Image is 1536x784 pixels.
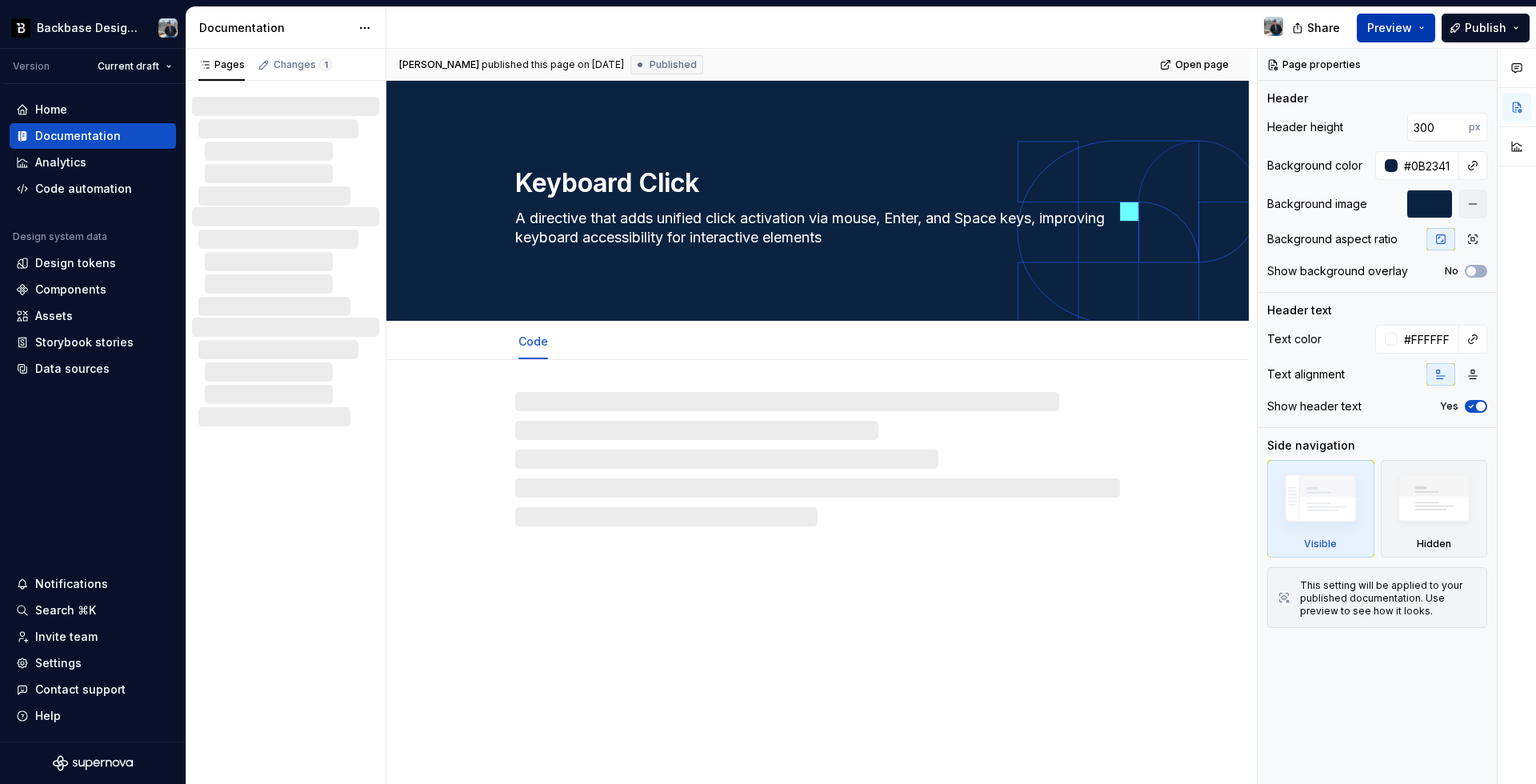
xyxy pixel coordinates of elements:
button: Publish [1442,14,1530,42]
button: Contact support [10,677,176,702]
button: Share [1284,14,1350,42]
a: Assets [10,303,176,329]
textarea: Keyboard Click [512,164,1117,202]
div: Pages [198,58,245,71]
div: Help [35,708,61,724]
input: Auto [1407,113,1469,142]
div: Header text [1267,302,1332,318]
div: Show header text [1267,398,1362,414]
div: Analytics [35,154,86,170]
button: Backbase Design SystemAdam Schwarcz [3,10,182,45]
a: Design tokens [10,250,176,276]
div: Storybook stories [35,334,134,350]
a: Home [10,97,176,122]
span: Share [1307,20,1340,36]
p: px [1469,121,1481,134]
div: Changes [274,58,332,71]
a: Code [518,334,548,348]
div: Settings [35,655,82,671]
div: Data sources [35,361,110,377]
div: Backbase Design System [37,20,139,36]
div: Hidden [1417,538,1451,550]
button: Current draft [90,55,179,78]
div: Side navigation [1267,438,1355,454]
svg: Supernova Logo [53,755,133,771]
button: Preview [1357,14,1435,42]
div: Visible [1304,538,1337,550]
div: Documentation [35,128,121,144]
div: Invite team [35,629,98,645]
div: Text alignment [1267,366,1345,382]
button: Notifications [10,571,176,597]
a: Documentation [10,123,176,149]
img: Adam Schwarcz [158,18,178,38]
div: Show background overlay [1267,263,1408,279]
div: Background color [1267,158,1362,174]
input: Auto [1398,325,1459,354]
div: Visible [1267,460,1374,558]
div: Contact support [35,682,126,698]
span: [PERSON_NAME] [399,58,479,71]
div: Header [1267,90,1308,106]
div: This setting will be applied to your published documentation. Use preview to see how it looks. [1300,579,1477,618]
span: Published [650,58,697,71]
img: Adam Schwarcz [1264,17,1283,36]
img: ef5c8306-425d-487c-96cf-06dd46f3a532.png [11,18,30,38]
label: No [1445,265,1458,278]
textarea: A directive that adds unified click activation via mouse, Enter, and Space keys, improving keyboa... [512,206,1117,250]
div: Design system data [13,230,107,243]
a: Invite team [10,624,176,650]
input: Auto [1398,151,1459,180]
div: Version [13,60,50,73]
div: Components [35,282,106,298]
button: Help [10,703,176,729]
span: Preview [1367,20,1412,36]
div: published this page on [DATE] [482,58,624,71]
a: Storybook stories [10,330,176,355]
a: Open page [1155,54,1236,76]
div: Code automation [35,181,132,197]
label: Yes [1440,400,1458,413]
div: Hidden [1381,460,1488,558]
span: 1 [319,58,332,71]
div: Assets [35,308,73,324]
a: Data sources [10,356,176,382]
a: Analytics [10,150,176,175]
a: Code automation [10,176,176,202]
div: Notifications [35,576,108,592]
div: Search ⌘K [35,602,96,618]
span: Current draft [98,60,159,73]
button: Search ⌘K [10,598,176,623]
div: Code [512,324,554,358]
a: Components [10,277,176,302]
div: Text color [1267,331,1322,347]
div: Design tokens [35,255,116,271]
div: Header height [1267,119,1343,135]
div: Background aspect ratio [1267,231,1398,247]
span: Publish [1465,20,1506,36]
div: Background image [1267,196,1367,212]
span: Open page [1175,58,1229,71]
a: Settings [10,650,176,676]
div: Home [35,102,67,118]
div: Documentation [199,20,350,36]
